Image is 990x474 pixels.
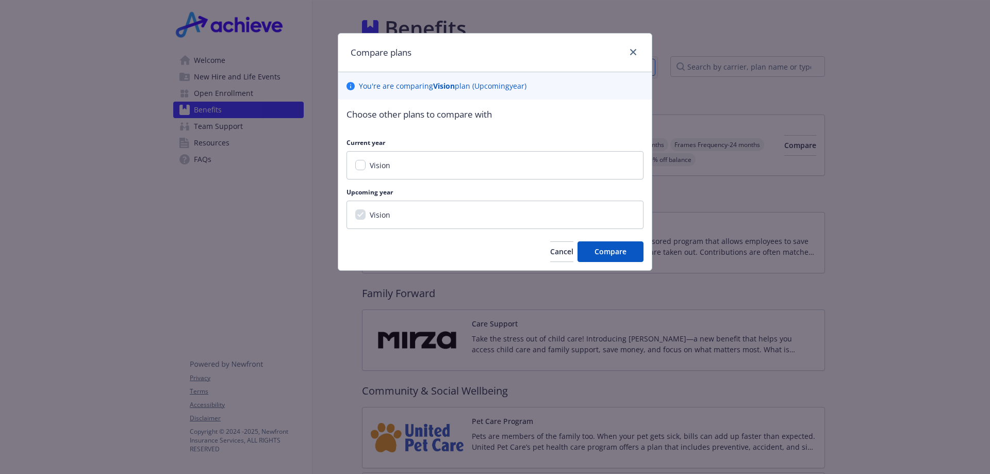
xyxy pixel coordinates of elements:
[346,188,643,197] p: Upcoming year
[550,247,573,256] span: Cancel
[627,46,639,58] a: close
[433,81,455,91] b: Vision
[346,138,643,147] p: Current year
[577,241,643,262] button: Compare
[550,241,573,262] button: Cancel
[595,247,626,256] span: Compare
[359,80,526,91] p: You ' re are comparing plan ( Upcoming year)
[370,160,390,170] span: Vision
[346,108,643,121] p: Choose other plans to compare with
[351,46,411,59] h1: Compare plans
[370,210,390,220] span: Vision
